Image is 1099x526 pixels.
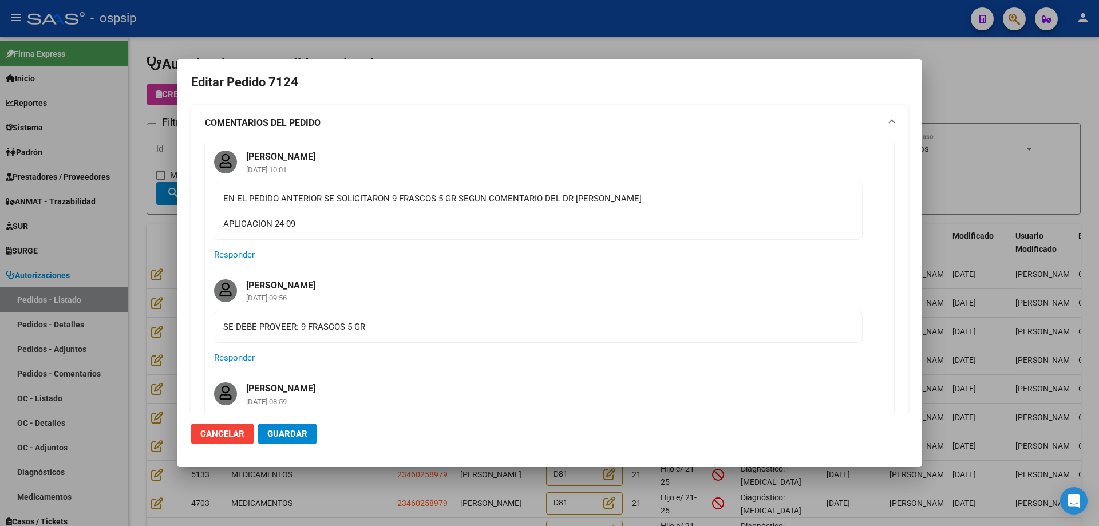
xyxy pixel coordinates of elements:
mat-card-title: [PERSON_NAME] [237,141,325,163]
mat-card-subtitle: [DATE] 08:59 [237,398,325,405]
span: Cancelar [200,429,244,439]
span: Guardar [267,429,307,439]
div: Open Intercom Messenger [1060,487,1088,515]
mat-card-title: [PERSON_NAME] [237,270,325,292]
div: SE DEBE PROVEER: 9 FRASCOS 5 GR [223,321,853,333]
span: Responder [214,250,255,260]
mat-expansion-panel-header: COMENTARIOS DEL PEDIDO [191,105,908,141]
strong: COMENTARIOS DEL PEDIDO [205,116,321,130]
div: EN EL PEDIDO ANTERIOR SE SOLICITARON 9 FRASCOS 5 GR SEGUN COMENTARIO DEL DR [PERSON_NAME] APLICAC... [223,192,853,230]
mat-card-subtitle: [DATE] 10:01 [237,166,325,173]
button: Responder [214,347,255,368]
button: Responder [214,244,255,265]
span: Responder [214,353,255,363]
button: Guardar [258,424,317,444]
button: Cancelar [191,424,254,444]
mat-card-title: [PERSON_NAME] [237,373,325,395]
h2: Editar Pedido 7124 [191,72,908,93]
mat-card-subtitle: [DATE] 09:56 [237,294,325,302]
